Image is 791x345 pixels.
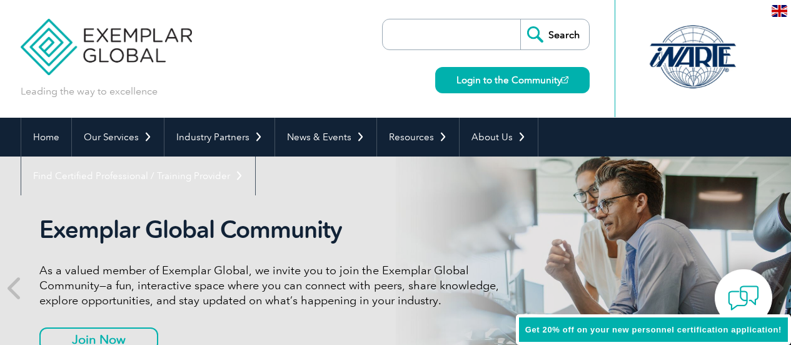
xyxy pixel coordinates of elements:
a: Our Services [72,118,164,157]
a: About Us [460,118,538,157]
input: Search [520,19,589,49]
img: contact-chat.png [728,282,759,314]
a: News & Events [275,118,376,157]
h2: Exemplar Global Community [39,215,508,244]
img: open_square.png [562,76,568,83]
a: Login to the Community [435,67,590,93]
span: Get 20% off on your new personnel certification application! [525,325,782,334]
p: As a valued member of Exemplar Global, we invite you to join the Exemplar Global Community—a fun,... [39,263,508,308]
a: Home [21,118,71,157]
img: en [772,5,787,17]
a: Resources [377,118,459,157]
p: Leading the way to excellence [21,85,158,98]
a: Industry Partners [164,118,275,157]
a: Find Certified Professional / Training Provider [21,157,255,195]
